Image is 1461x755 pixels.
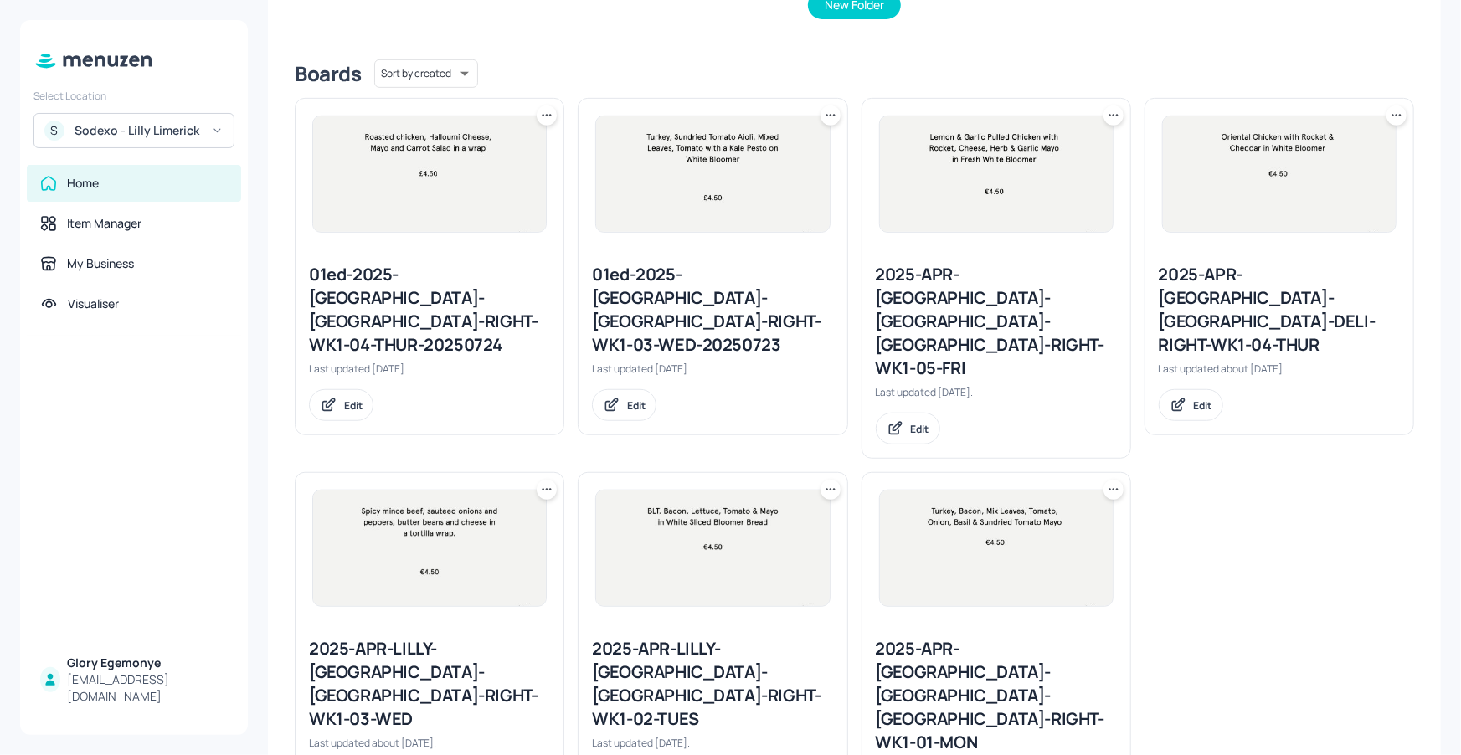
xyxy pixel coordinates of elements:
div: S [44,121,64,141]
div: Last updated [DATE]. [592,362,833,376]
div: Home [67,175,99,192]
div: [EMAIL_ADDRESS][DOMAIN_NAME] [67,671,228,705]
div: Sort by created [374,57,478,90]
img: 2025-05-30-1748598403930296u1wc8mah.jpeg [880,116,1113,232]
div: Select Location [33,89,234,103]
img: 2025-06-26-1750934159860s21r5cxnxqr.jpeg [1163,116,1396,232]
div: Edit [344,398,363,413]
div: 01ed-2025-[GEOGRAPHIC_DATA]-[GEOGRAPHIC_DATA]-RIGHT-WK1-03-WED-20250723 [592,263,833,357]
div: Edit [911,422,929,436]
div: Edit [1194,398,1212,413]
img: 2025-06-25-1750846136131wy5mki5brzb.jpeg [313,490,546,606]
div: Last updated [DATE]. [876,385,1117,399]
div: 2025-APR-LILLY-[GEOGRAPHIC_DATA]-[GEOGRAPHIC_DATA]-RIGHT-WK1-03-WED [309,637,550,731]
div: 01ed-2025-[GEOGRAPHIC_DATA]-[GEOGRAPHIC_DATA]-RIGHT-WK1-04-THUR-20250724 [309,263,550,357]
div: 2025-APR-[GEOGRAPHIC_DATA]-[GEOGRAPHIC_DATA]-DELI-RIGHT-WK1-04-THUR [1159,263,1400,357]
div: Last updated [DATE]. [592,736,833,750]
img: 2025-07-22-1753181398378td2fwyzpmbo.jpeg [596,490,829,606]
div: Edit [627,398,646,413]
img: 2025-07-23-1753259036577qu97ejg4ol.jpeg [596,116,829,232]
img: 2025-07-24-1753351766857vdnmw2ptbsm.jpeg [313,116,546,232]
div: 2025-APR-[GEOGRAPHIC_DATA]-[GEOGRAPHIC_DATA]-[GEOGRAPHIC_DATA]-RIGHT-WK1-01-MON [876,637,1117,754]
div: Last updated [DATE]. [309,362,550,376]
div: 2025-APR-[GEOGRAPHIC_DATA]-[GEOGRAPHIC_DATA]-[GEOGRAPHIC_DATA]-RIGHT-WK1-05-FRI [876,263,1117,380]
div: 2025-APR-LILLY-[GEOGRAPHIC_DATA]-[GEOGRAPHIC_DATA]-RIGHT-WK1-02-TUES [592,637,833,731]
div: Visualiser [68,295,119,312]
img: 2025-07-21-1753096411569h5a3c0ds2ok.jpeg [880,490,1113,606]
div: Item Manager [67,215,141,232]
div: Boards [295,60,361,87]
div: Glory Egemonye [67,655,228,671]
div: Sodexo - Lilly Limerick [75,122,201,139]
div: My Business [67,255,134,272]
div: Last updated about [DATE]. [309,736,550,750]
div: Last updated about [DATE]. [1159,362,1400,376]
